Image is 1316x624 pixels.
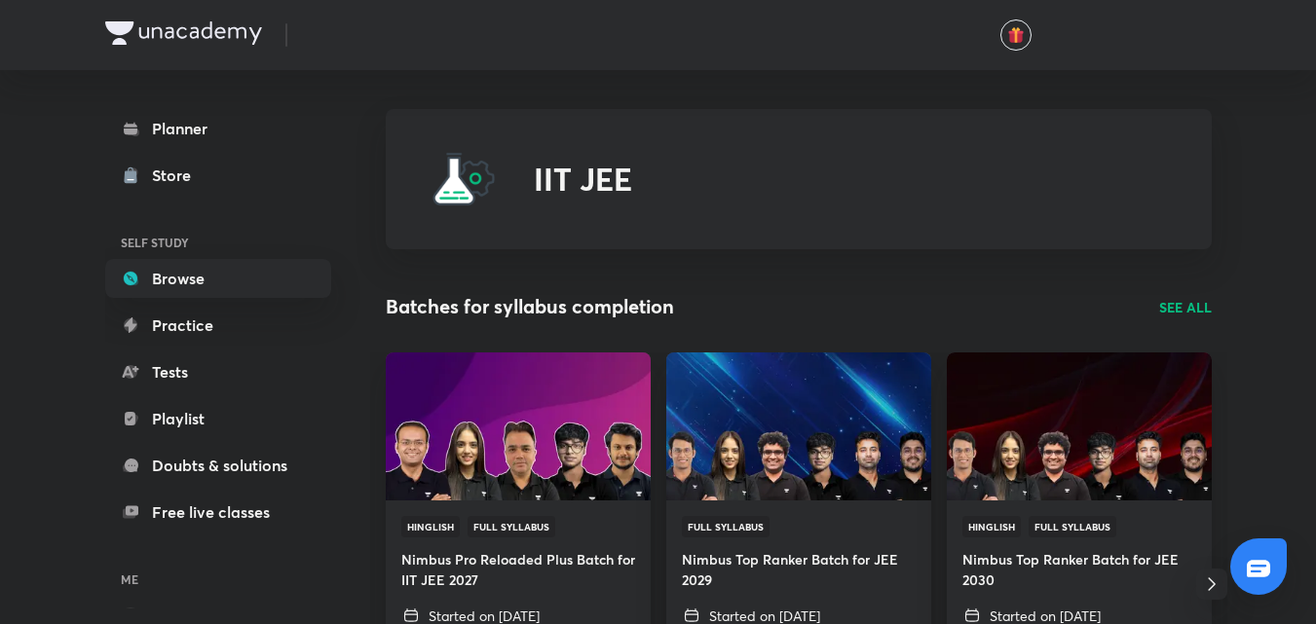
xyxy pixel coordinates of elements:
img: Thumbnail [944,350,1214,501]
h4: Nimbus Top Ranker Batch for JEE 2029 [682,549,916,590]
a: Doubts & solutions [105,446,331,485]
img: Thumbnail [383,350,653,501]
h6: ME [105,563,331,596]
button: avatar [1000,19,1032,51]
h2: IIT JEE [534,161,632,198]
a: Store [105,156,331,195]
img: Thumbnail [663,350,933,501]
img: Company Logo [105,21,262,45]
h4: Nimbus Pro Reloaded Plus Batch for IIT JEE 2027 [401,549,635,590]
span: Full Syllabus [682,516,770,537]
img: avatar [1007,26,1025,44]
div: Store [152,164,203,187]
a: Planner [105,109,331,148]
h6: SELF STUDY [105,226,331,259]
span: Hinglish [401,516,460,537]
img: IIT JEE [432,148,495,210]
a: Free live classes [105,493,331,532]
a: Tests [105,352,331,391]
a: Practice [105,306,331,345]
h2: Batches for syllabus completion [386,292,674,321]
a: SEE ALL [1159,297,1212,317]
h4: Nimbus Top Ranker Batch for JEE 2030 [962,549,1196,590]
a: Company Logo [105,21,262,50]
a: Playlist [105,399,331,438]
span: Hinglish [962,516,1021,537]
span: Full Syllabus [468,516,555,537]
a: Browse [105,259,331,298]
span: Full Syllabus [1029,516,1116,537]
